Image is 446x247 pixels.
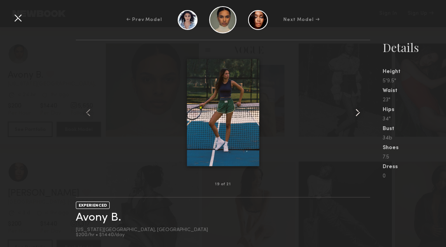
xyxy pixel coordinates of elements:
[76,202,110,209] div: EXPERIENCED
[383,126,446,132] div: Bust
[383,69,446,75] div: Height
[76,228,208,233] div: [US_STATE][GEOGRAPHIC_DATA], [GEOGRAPHIC_DATA]
[76,212,121,224] a: Avony B.
[383,117,446,122] div: 34"
[383,97,446,103] div: 23"
[383,164,446,170] div: Dress
[383,136,446,141] div: 34b
[383,174,446,179] div: 0
[126,16,162,23] div: ← Prev Model
[383,145,446,151] div: Shoes
[383,40,446,55] div: Details
[215,183,231,186] div: 19 of 21
[283,16,320,23] div: Next Model →
[383,78,446,84] div: 5'9.5"
[383,88,446,94] div: Waist
[383,107,446,113] div: Hips
[76,233,208,238] div: $200/hr • $1440/day
[383,155,446,160] div: 7.5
